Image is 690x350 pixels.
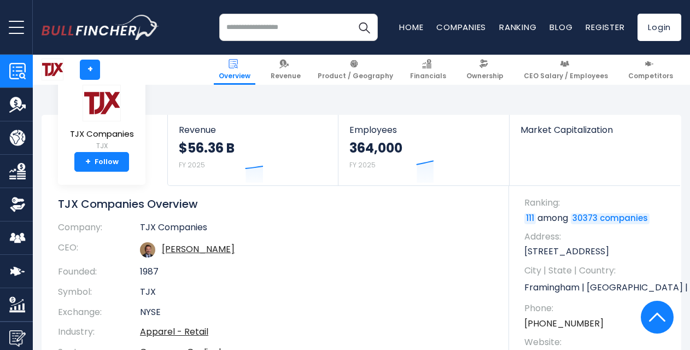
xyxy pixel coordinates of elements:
a: 30373 companies [571,213,650,224]
small: TJX [70,141,134,151]
strong: 364,000 [349,139,402,156]
span: Ranking: [524,197,670,209]
span: Financials [410,72,446,80]
a: +Follow [74,152,129,172]
span: TJX Companies [70,130,134,139]
a: Go to homepage [42,15,159,40]
a: [PHONE_NUMBER] [524,318,604,330]
a: 111 [524,213,536,224]
a: Competitors [623,55,678,85]
a: Apparel - Retail [140,325,208,338]
a: Blog [549,21,572,33]
a: Product / Geography [313,55,398,85]
a: Login [638,14,681,41]
a: TJX Companies TJX [69,84,135,153]
h1: TJX Companies Overview [58,197,493,211]
a: Home [399,21,423,33]
strong: $56.36 B [179,139,235,156]
td: 1987 [140,262,493,282]
a: Employees 364,000 FY 2025 [338,115,508,185]
a: CEO Salary / Employees [519,55,613,85]
th: Exchange: [58,302,140,323]
td: TJX [140,282,493,302]
img: TJX logo [83,85,121,121]
span: Website: [524,336,670,348]
span: Competitors [628,72,673,80]
span: CEO Salary / Employees [524,72,608,80]
span: Product / Geography [318,72,393,80]
span: Ownership [466,72,504,80]
small: FY 2025 [179,160,205,170]
a: Revenue [266,55,306,85]
img: Ownership [9,196,26,213]
img: TJX logo [42,59,63,80]
span: Phone: [524,302,670,314]
span: Employees [349,125,498,135]
a: Companies [436,21,486,33]
th: Industry: [58,322,140,342]
a: Ranking [499,21,536,33]
th: Founded: [58,262,140,282]
small: FY 2025 [349,160,376,170]
th: CEO: [58,238,140,262]
span: Market Capitalization [521,125,669,135]
a: Market Capitalization [510,115,680,154]
th: Company: [58,222,140,238]
span: Revenue [179,125,327,135]
a: Ownership [461,55,508,85]
a: Financials [405,55,451,85]
a: Overview [214,55,255,85]
p: [STREET_ADDRESS] [524,246,670,258]
a: + [80,60,100,80]
span: Revenue [271,72,301,80]
span: Address: [524,231,670,243]
img: bullfincher logo [42,15,159,40]
p: Framingham | [GEOGRAPHIC_DATA] | US [524,279,670,296]
a: ceo [162,243,235,255]
a: Revenue $56.36 B FY 2025 [168,115,338,185]
a: Register [586,21,624,33]
td: TJX Companies [140,222,493,238]
img: ernie-herrman.jpg [140,242,155,258]
strong: + [85,157,91,167]
span: Overview [219,72,250,80]
th: Symbol: [58,282,140,302]
td: NYSE [140,302,493,323]
span: City | State | Country: [524,265,670,277]
p: among [524,212,670,224]
button: Search [350,14,378,41]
